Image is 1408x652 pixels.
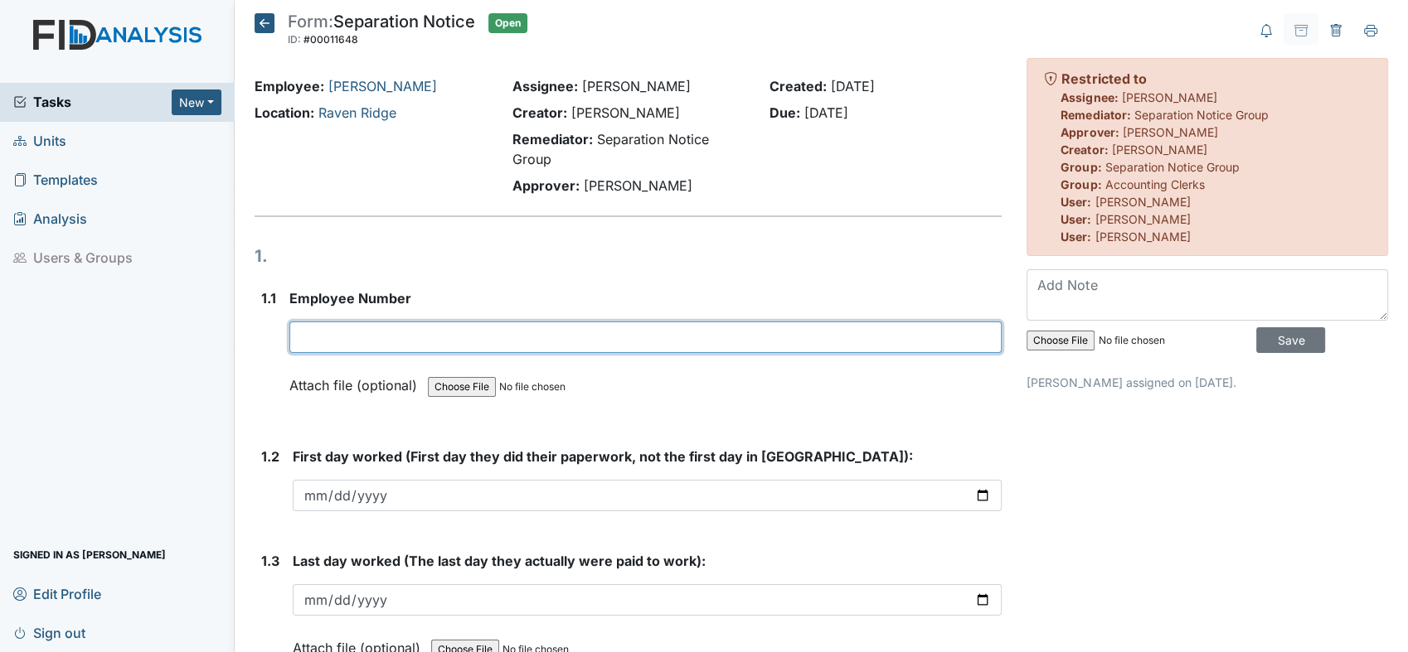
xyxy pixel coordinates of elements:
[1061,125,1119,139] strong: Approver:
[512,78,577,94] strong: Assignee:
[581,78,690,94] span: [PERSON_NAME]
[293,553,706,569] span: Last day worked (The last day they actually were paid to work):
[770,78,827,94] strong: Created:
[512,131,708,167] span: Separation Notice Group
[1105,177,1204,191] span: Accounting Clerks
[1111,142,1207,157] span: [PERSON_NAME]
[289,366,424,395] label: Attach file (optional)
[1105,160,1239,174] span: Separation Notice Group
[1122,125,1217,139] span: [PERSON_NAME]
[13,206,87,232] span: Analysis
[1027,374,1388,391] p: [PERSON_NAME] assigned on [DATE].
[255,78,324,94] strong: Employee:
[288,33,301,46] span: ID:
[1095,195,1190,209] span: [PERSON_NAME]
[1095,229,1190,244] span: [PERSON_NAME]
[831,78,875,94] span: [DATE]
[512,104,566,121] strong: Creator:
[261,288,276,308] label: 1.1
[1061,142,1108,157] strong: Creator:
[288,12,333,31] span: Form:
[13,92,172,112] a: Tasks
[13,128,66,154] span: Units
[1061,90,1118,104] strong: Assignee:
[255,104,314,121] strong: Location:
[328,78,437,94] a: [PERSON_NAME]
[1061,195,1091,209] strong: User:
[255,244,1002,268] h1: 1.
[1061,108,1130,122] strong: Remediator:
[13,620,85,645] span: Sign out
[13,167,98,193] span: Templates
[512,177,579,194] strong: Approver:
[172,89,221,115] button: New
[583,177,692,194] span: [PERSON_NAME]
[1061,212,1091,226] strong: User:
[303,33,358,46] span: #00011648
[488,13,527,33] span: Open
[804,104,848,121] span: [DATE]
[13,542,166,567] span: Signed in as [PERSON_NAME]
[1121,90,1216,104] span: [PERSON_NAME]
[1256,327,1325,353] input: Save
[1061,160,1101,174] strong: Group:
[261,551,279,571] label: 1.3
[318,104,396,121] a: Raven Ridge
[1095,212,1190,226] span: [PERSON_NAME]
[293,448,913,465] span: First day worked (First day they did their paperwork, not the first day in [GEOGRAPHIC_DATA]):
[1061,177,1101,191] strong: Group:
[1134,108,1268,122] span: Separation Notice Group
[13,581,101,606] span: Edit Profile
[770,104,800,121] strong: Due:
[512,131,592,147] strong: Remediator:
[288,13,475,50] div: Separation Notice
[1061,229,1091,244] strong: User:
[570,104,679,121] span: [PERSON_NAME]
[289,290,411,307] span: Employee Number
[1061,70,1146,87] strong: Restricted to
[261,447,279,466] label: 1.2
